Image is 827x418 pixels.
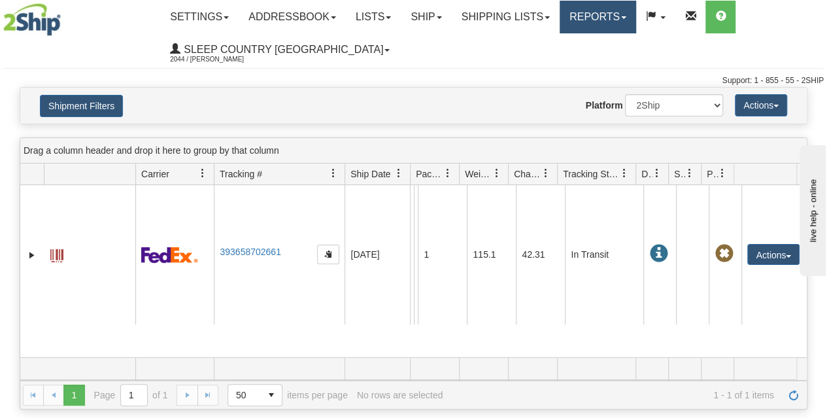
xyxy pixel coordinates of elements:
[192,162,214,184] a: Carrier filter column settings
[715,245,733,263] span: Pickup Not Assigned
[707,167,718,181] span: Pickup Status
[239,1,346,33] a: Addressbook
[649,245,667,263] span: In Transit
[563,167,620,181] span: Tracking Status
[317,245,339,264] button: Copy to clipboard
[228,384,282,406] span: Page sizes drop down
[467,185,516,324] td: 115.1
[437,162,459,184] a: Packages filter column settings
[416,167,443,181] span: Packages
[586,99,623,112] label: Platform
[418,185,467,324] td: 1
[63,385,84,406] span: Page 1
[401,1,451,33] a: Ship
[797,142,826,275] iframe: chat widget
[410,185,414,324] td: Sleep Country [GEOGRAPHIC_DATA] Shipping department [GEOGRAPHIC_DATA] [GEOGRAPHIC_DATA] Brampton ...
[346,1,401,33] a: Lists
[783,385,804,406] a: Refresh
[641,167,652,181] span: Delivery Status
[516,185,565,324] td: 42.31
[261,385,282,406] span: select
[20,138,807,164] div: grid grouping header
[94,384,168,406] span: Page of 1
[711,162,734,184] a: Pickup Status filter column settings
[613,162,635,184] a: Tracking Status filter column settings
[646,162,668,184] a: Delivery Status filter column settings
[357,390,443,400] div: No rows are selected
[414,185,418,324] td: [PERSON_NAME] [PERSON_NAME] CA ON [GEOGRAPHIC_DATA] M5M 2K2
[388,162,410,184] a: Ship Date filter column settings
[220,167,262,181] span: Tracking #
[228,384,348,406] span: items per page
[674,167,685,181] span: Shipment Issues
[535,162,557,184] a: Charge filter column settings
[25,249,39,262] a: Expand
[180,44,383,55] span: Sleep Country [GEOGRAPHIC_DATA]
[141,167,169,181] span: Carrier
[40,95,123,117] button: Shipment Filters
[160,33,399,66] a: Sleep Country [GEOGRAPHIC_DATA] 2044 / [PERSON_NAME]
[345,185,410,324] td: [DATE]
[3,3,61,36] img: logo2044.jpg
[560,1,636,33] a: Reports
[452,390,774,400] span: 1 - 1 of 1 items
[50,243,63,264] a: Label
[121,385,147,406] input: Page 1
[747,244,800,265] button: Actions
[220,247,280,257] a: 393658702661
[236,389,253,402] span: 50
[452,1,560,33] a: Shipping lists
[3,75,824,86] div: Support: 1 - 855 - 55 - 2SHIP
[10,11,121,21] div: live help - online
[465,167,492,181] span: Weight
[350,167,390,181] span: Ship Date
[735,94,787,116] button: Actions
[514,167,541,181] span: Charge
[170,53,268,66] span: 2044 / [PERSON_NAME]
[322,162,345,184] a: Tracking # filter column settings
[565,185,643,324] td: In Transit
[679,162,701,184] a: Shipment Issues filter column settings
[160,1,239,33] a: Settings
[486,162,508,184] a: Weight filter column settings
[141,247,198,263] img: 2 - FedEx Express®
